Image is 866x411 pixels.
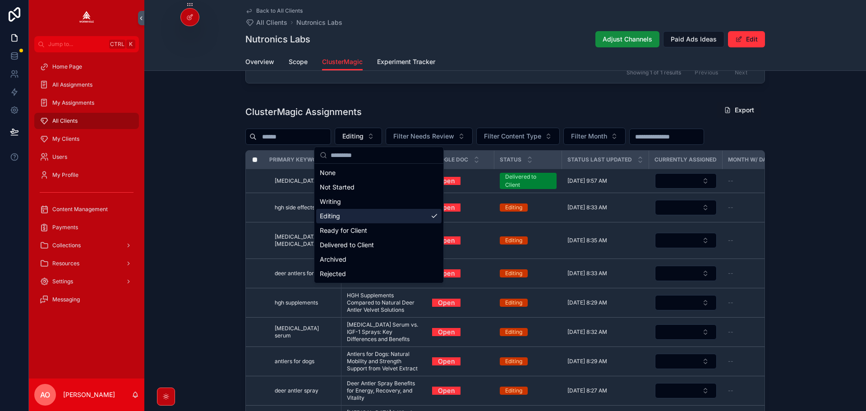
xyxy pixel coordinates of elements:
a: [DATE] 8:32 AM [567,328,644,336]
a: -- [728,387,788,394]
a: hgh supplements [275,299,336,306]
a: Payments [34,219,139,236]
span: Filter Content Type [484,132,541,141]
button: Adjust Channels [595,31,659,47]
a: Select Button [654,295,717,311]
a: Select Button [654,383,717,399]
div: Editing [505,387,522,395]
div: Editing [505,236,522,245]
button: Select Button [655,200,717,215]
button: Edit [728,31,765,47]
span: Filter Needs Review [393,132,454,141]
button: Paid Ads Ideas [663,31,724,47]
span: My Assignments [52,99,94,106]
span: -- [728,299,733,306]
a: [DATE] 8:29 AM [567,358,644,365]
a: Editing [500,357,557,365]
button: Select Button [655,383,717,398]
span: [MEDICAL_DATA] [275,177,319,185]
span: My Profile [52,171,78,179]
span: Content Management [52,206,108,213]
button: Select Button [655,233,717,248]
a: Open [432,233,461,247]
a: Open [432,357,489,365]
div: Archived [316,252,442,267]
span: Month w/ Dates [728,156,777,163]
a: Experiment Tracker [377,54,435,72]
a: Settings [34,273,139,290]
span: Antlers for Dogs: Natural Mobility and Strength Support from Velvet Extract [347,351,421,372]
a: Select Button [654,173,717,189]
div: Editing [505,203,522,212]
span: My Clients [52,135,79,143]
a: Delivered to Client [500,173,557,189]
span: Ctrl [109,40,125,49]
span: Jump to... [48,41,106,48]
span: All Clients [52,117,78,125]
a: Editing [500,269,557,277]
a: Open [432,325,461,339]
a: Select Button [654,353,717,369]
a: Content Management [34,201,139,217]
div: Editing [505,328,522,336]
a: [DATE] 8:35 AM [567,237,644,244]
a: [DATE] 9:57 AM [567,177,644,185]
a: [DATE] 8:29 AM [567,299,644,306]
a: My Assignments [34,95,139,111]
a: -- [728,358,788,365]
a: hgh side effects [275,204,336,211]
a: Open [432,174,461,188]
span: -- [728,204,733,211]
span: Resources [52,260,79,267]
span: Payments [52,224,78,231]
span: -- [728,177,733,185]
span: Status Last Updated [567,156,632,163]
div: Suggestions [314,164,443,283]
a: Editing [500,203,557,212]
span: Primary Keyword [269,156,324,163]
a: Scope [289,54,308,72]
button: Select Button [655,266,717,281]
span: -- [728,270,733,277]
div: Delivered to Client [316,238,442,252]
a: Open [432,299,489,307]
div: Editing [316,209,442,223]
h1: ClusterMagic Assignments [245,106,362,118]
span: Filter Month [571,132,607,141]
p: [PERSON_NAME] [63,390,115,399]
a: -- [728,270,788,277]
span: -- [728,328,733,336]
a: Open [432,269,489,277]
a: Open [432,266,461,280]
span: HGH Supplements Compared to Natural Deer Antler Velvet Solutions [347,292,421,314]
span: -- [728,387,733,394]
a: Open [432,296,461,309]
button: Select Button [655,295,717,310]
a: deer antlers for dogs [275,270,336,277]
a: [MEDICAL_DATA] like [MEDICAL_DATA] [275,233,336,248]
div: Not Started [316,180,442,194]
span: [DATE] 9:57 AM [567,177,607,185]
a: All Clients [34,113,139,129]
span: deer antlers for dogs [275,270,327,277]
h1: Nutronics Labs [245,33,310,46]
button: Select Button [476,128,560,145]
button: Export [717,102,761,118]
span: Deer Antler Spray Benefits for Energy, Recovery, and Vitality [347,380,421,402]
span: [DATE] 8:27 AM [567,387,607,394]
a: Open [432,200,461,214]
div: scrollable content [29,52,144,319]
a: Select Button [654,199,717,216]
a: Open [432,328,489,336]
span: Back to All Clients [256,7,303,14]
div: Editing [505,299,522,307]
span: Users [52,153,67,161]
span: Editing [342,132,364,141]
span: Settings [52,278,73,285]
a: All Assignments [34,77,139,93]
a: Editing [500,236,557,245]
a: Home Page [34,59,139,75]
a: [MEDICAL_DATA] serum [275,325,336,339]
